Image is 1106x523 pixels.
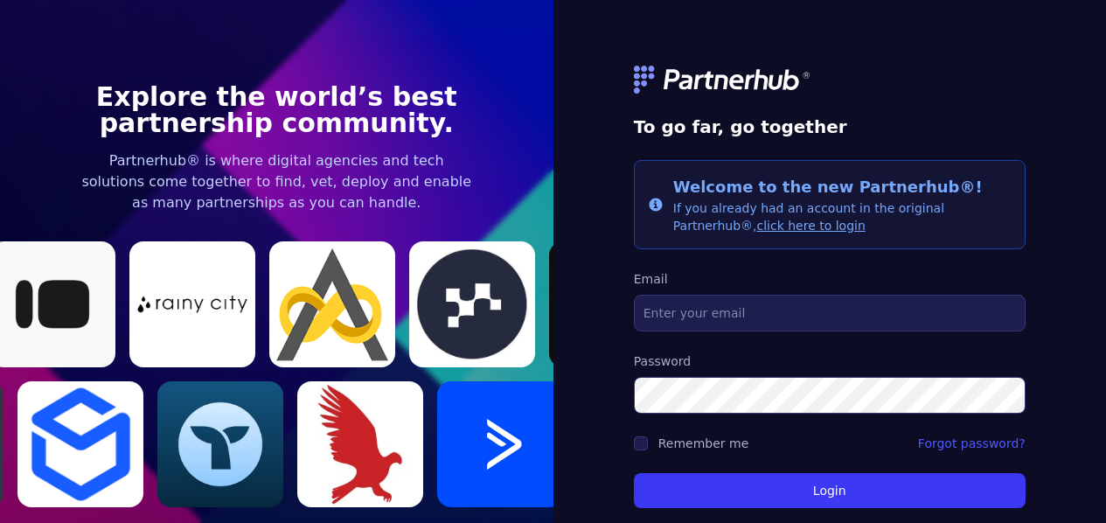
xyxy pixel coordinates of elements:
button: Login [634,473,1026,508]
label: Password [634,352,1026,370]
a: Forgot password? [918,435,1026,452]
span: Welcome to the new Partnerhub®! [673,178,983,196]
h1: Explore the world’s best partnership community. [80,84,472,136]
div: If you already had an account in the original Partnerhub®, [673,175,1011,234]
label: Remember me [658,436,749,450]
h1: To go far, go together [634,115,1026,139]
p: Partnerhub® is where digital agencies and tech solutions come together to find, vet, deploy and e... [80,150,472,213]
input: Enter your email [634,295,1026,331]
img: logo [634,66,812,94]
label: Email [634,270,1026,288]
a: click here to login [756,219,865,233]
